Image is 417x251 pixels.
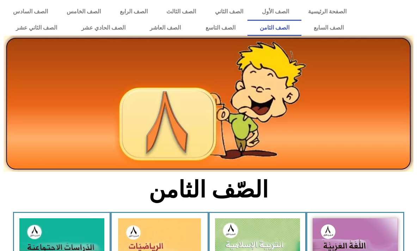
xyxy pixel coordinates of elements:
[4,20,69,36] a: الصف الثاني عشر
[69,20,137,36] a: الصف الحادي عشر
[299,4,356,20] a: الصفحة الرئيسية
[206,4,253,20] a: الصف الثاني
[301,20,356,36] a: الصف السابع
[138,20,193,36] a: الصف العاشر
[193,20,247,36] a: الصف التاسع
[110,4,157,20] a: الصف الرابع
[247,20,301,36] a: الصف الثامن
[4,4,57,20] a: الصف السادس
[57,4,111,20] a: الصف الخامس
[157,4,206,20] a: الصف الثالث
[253,4,299,20] a: الصف الأول
[92,176,325,203] h2: الصّف الثامن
